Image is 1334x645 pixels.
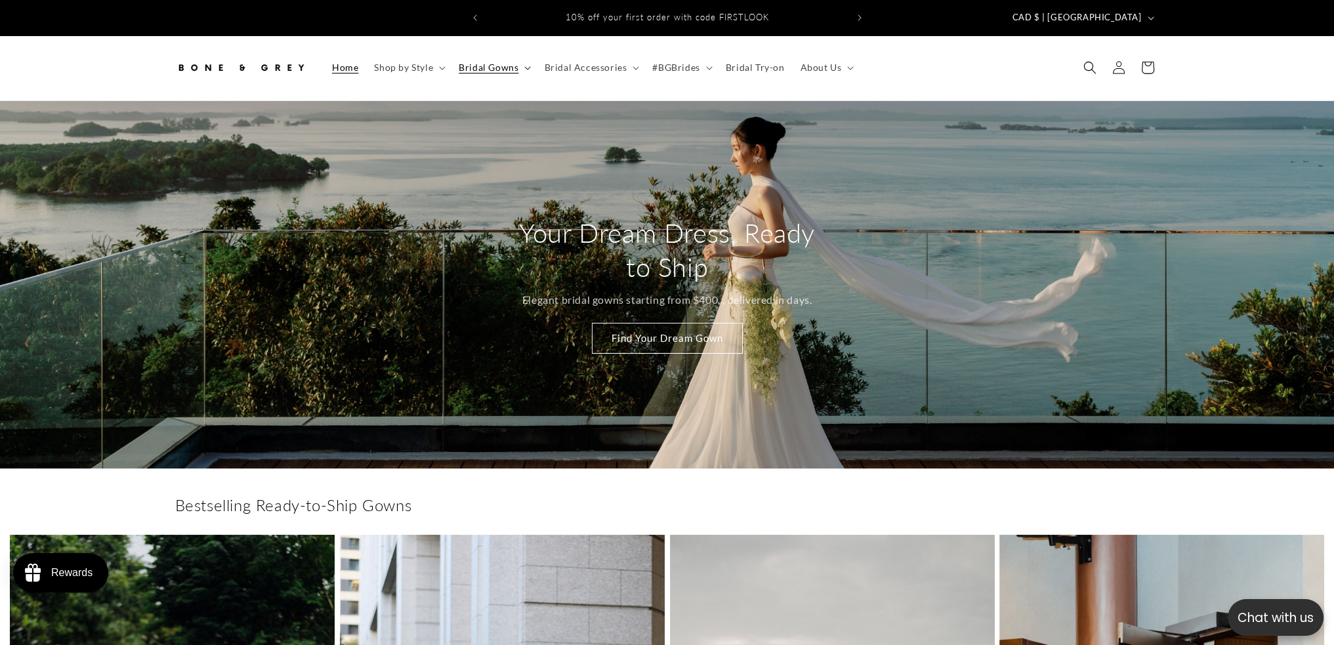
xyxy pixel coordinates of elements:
[175,53,306,82] img: Bone and Grey Bridal
[170,49,311,87] a: Bone and Grey Bridal
[459,62,518,73] span: Bridal Gowns
[792,54,859,81] summary: About Us
[51,567,93,579] div: Rewards
[566,12,769,22] span: 10% off your first order with code FIRSTLOOK
[845,5,874,30] button: Next announcement
[511,216,823,284] h2: Your Dream Dress, Ready to Ship
[644,54,717,81] summary: #BGBrides
[592,323,743,354] a: Find Your Dream Gown
[374,62,433,73] span: Shop by Style
[1012,11,1142,24] span: CAD $ | [GEOGRAPHIC_DATA]
[718,54,793,81] a: Bridal Try-on
[175,495,1159,515] h2: Bestselling Ready-to-Ship Gowns
[544,62,627,73] span: Bridal Accessories
[522,291,812,310] p: Elegant bridal gowns starting from $400, , delivered in days.
[332,62,358,73] span: Home
[1075,53,1104,82] summary: Search
[366,54,451,81] summary: Shop by Style
[461,5,490,30] button: Previous announcement
[800,62,841,73] span: About Us
[652,62,699,73] span: #BGBrides
[536,54,644,81] summary: Bridal Accessories
[324,54,366,81] a: Home
[1228,608,1324,627] p: Chat with us
[726,62,785,73] span: Bridal Try-on
[451,54,536,81] summary: Bridal Gowns
[1228,599,1324,636] button: Open chatbox
[1005,5,1159,30] button: CAD $ | [GEOGRAPHIC_DATA]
